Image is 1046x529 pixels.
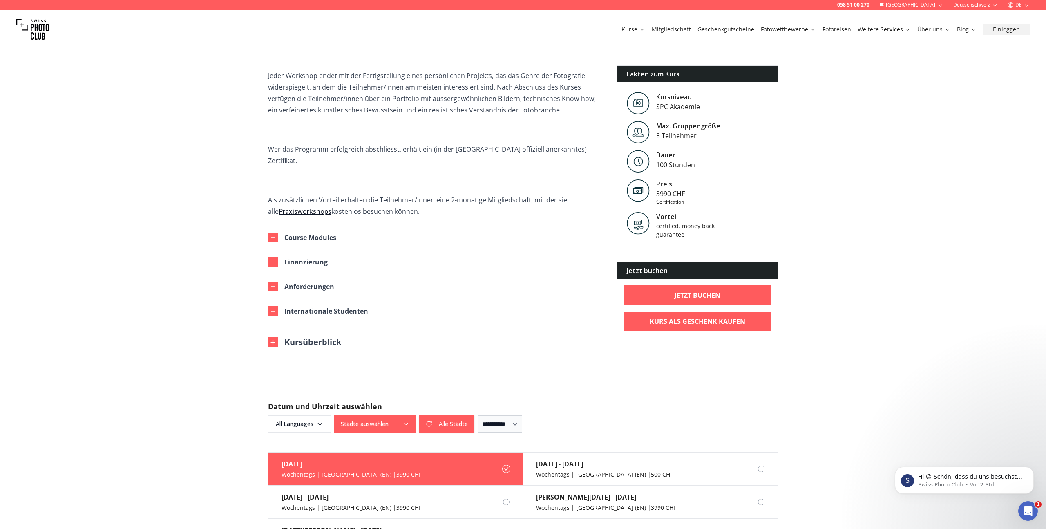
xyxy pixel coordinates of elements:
[656,121,720,131] div: Max. Gruppengröße
[268,194,603,217] p: Als zusätzlichen Vorteil erhalten die Teilnehmer/innen eine 2-monatige Mitgliedschaft, mit der si...
[284,305,368,317] div: Internationale Studenten
[854,24,914,35] button: Weitere Services
[694,24,758,35] button: Geschenkgutscheine
[282,459,422,469] div: [DATE]
[284,256,328,268] div: Finanzierung
[954,24,980,35] button: Blog
[627,92,650,114] img: Level
[334,415,416,433] button: Städte auswählen
[536,471,673,479] div: Wochentags | [GEOGRAPHIC_DATA] (EN) | 500 CHF
[656,212,726,222] div: Vorteil
[648,24,694,35] button: Mitgliedschaft
[282,504,422,512] div: Wochentags | [GEOGRAPHIC_DATA] (EN) | 3990 CHF
[758,24,819,35] button: Fotowettbewerbe
[618,24,648,35] button: Kurse
[957,25,977,34] a: Blog
[656,189,685,199] div: 3990 CHF
[268,415,331,433] button: All Languages
[284,281,334,292] div: Anforderungen
[858,25,911,34] a: Weitere Services
[917,25,950,34] a: Über uns
[284,232,336,243] div: Course Modules
[261,250,597,274] button: Finanzierung
[624,312,771,331] a: Kurs als Geschenk kaufen
[627,179,650,202] img: Preis
[697,25,754,34] a: Geschenkgutscheine
[268,336,341,348] button: Kursüberblick
[536,459,673,469] div: [DATE] - [DATE]
[883,450,1046,507] iframe: Intercom notifications Nachricht
[837,2,869,8] a: 058 51 00 270
[983,24,1030,35] button: Einloggen
[656,92,700,102] div: Kursniveau
[1018,501,1038,521] iframe: Intercom live chat
[624,285,771,305] a: Jetzt buchen
[627,121,650,143] img: Level
[822,25,851,34] a: Fotoreisen
[268,70,603,116] p: Jeder Workshop endet mit der Fertigstellung eines persönlichen Projekts, das das Genre der Fotogr...
[652,25,691,34] a: Mitgliedschaft
[419,415,474,433] button: Alle Städte
[279,207,331,216] a: Praxisworkshops
[268,401,778,412] h2: Datum und Uhrzeit auswählen
[617,262,778,279] div: Jetzt buchen
[656,160,695,170] div: 100 Stunden
[656,131,720,141] div: 8 Teilnehmer
[269,417,330,431] span: All Languages
[627,150,650,173] img: Level
[268,337,278,347] img: Outline Close
[675,290,720,300] b: Jetzt buchen
[261,225,597,250] button: Course Modules
[261,299,597,323] button: Internationale Studenten
[627,212,650,235] img: Vorteil
[268,143,603,166] p: Wer das Programm erfolgreich abschliesst, erhält ein (in der [GEOGRAPHIC_DATA] offiziell anerkann...
[617,66,778,82] div: Fakten zum Kurs
[536,504,676,512] div: Wochentags | [GEOGRAPHIC_DATA] (EN) | 3990 CHF
[914,24,954,35] button: Über uns
[656,179,685,189] div: Preis
[656,222,726,239] div: certified, money back guarantee
[656,150,695,160] div: Dauer
[656,199,685,205] div: Certification
[282,492,422,502] div: [DATE] - [DATE]
[536,492,676,502] div: [PERSON_NAME][DATE] - [DATE]
[621,25,645,34] a: Kurse
[761,25,816,34] a: Fotowettbewerbe
[261,274,597,299] button: Anforderungen
[819,24,854,35] button: Fotoreisen
[650,316,745,326] b: Kurs als Geschenk kaufen
[16,13,49,46] img: Swiss photo club
[656,102,700,112] div: SPC Akademie
[1035,501,1042,508] span: 1
[282,471,422,479] div: Wochentags | [GEOGRAPHIC_DATA] (EN) | 3990 CHF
